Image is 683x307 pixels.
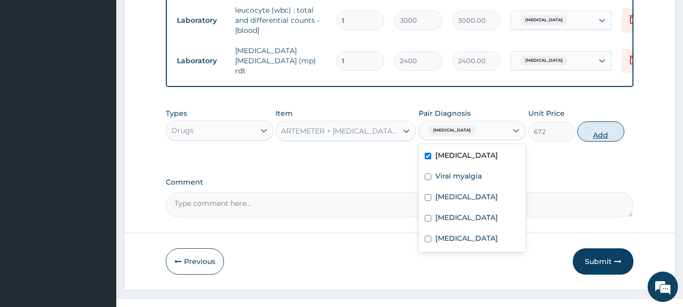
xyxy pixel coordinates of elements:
[5,202,193,237] textarea: Type your message and hit 'Enter'
[166,248,224,275] button: Previous
[520,56,568,66] span: [MEDICAL_DATA]
[435,150,498,160] label: [MEDICAL_DATA]
[281,126,398,136] div: ARTEMETER + [MEDICAL_DATA] TABLET - 80/480MG (LONART DS)
[520,15,568,25] span: [MEDICAL_DATA]
[435,212,498,223] label: [MEDICAL_DATA]
[276,108,293,118] label: Item
[528,108,565,118] label: Unit Price
[435,192,498,202] label: [MEDICAL_DATA]
[59,90,140,192] span: We're online!
[19,51,41,76] img: d_794563401_company_1708531726252_794563401
[428,125,476,136] span: [MEDICAL_DATA]
[573,248,633,275] button: Submit
[166,178,634,187] label: Comment
[166,5,190,29] div: Minimize live chat window
[435,171,482,181] label: Viral myalgia
[435,233,498,243] label: [MEDICAL_DATA]
[166,109,187,118] label: Types
[172,52,230,70] td: Laboratory
[53,57,170,70] div: Chat with us now
[172,11,230,30] td: Laboratory
[230,40,331,81] td: [MEDICAL_DATA] [MEDICAL_DATA] (mp) rdt
[577,121,624,142] button: Add
[171,125,194,136] div: Drugs
[419,108,471,118] label: Pair Diagnosis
